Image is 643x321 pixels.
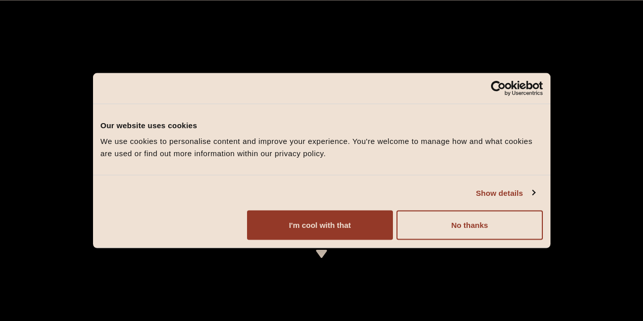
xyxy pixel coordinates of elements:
button: No thanks [396,211,542,240]
a: Usercentrics Cookiebot - opens in a new window [454,80,543,96]
div: We use cookies to personalise content and improve your experience. You're welcome to manage how a... [101,135,543,160]
button: I'm cool with that [247,211,393,240]
img: icon-dropdown-cream.svg [315,250,328,258]
a: Show details [476,187,535,199]
div: Our website uses cookies [101,119,543,131]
